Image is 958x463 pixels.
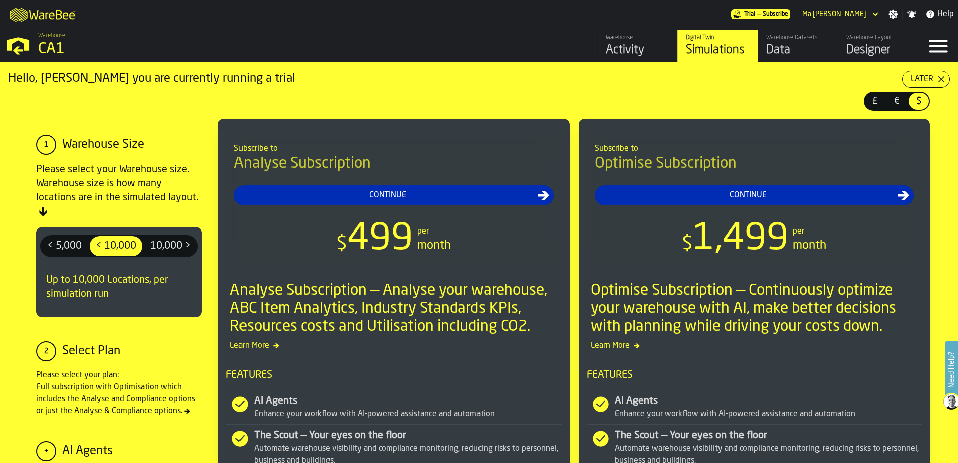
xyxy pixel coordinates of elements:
div: Warehouse Layout [846,34,910,41]
div: Warehouse Datasets [766,34,830,41]
span: < 10,000 [92,238,140,254]
label: button-toggle-Notifications [903,9,921,19]
button: button-Continue [595,185,914,205]
div: per [417,225,429,238]
button: button-Continue [234,185,554,205]
span: Learn More [226,340,562,352]
label: button-toggle-Menu [918,30,958,62]
div: Subscribe to [234,143,554,155]
div: Menu Subscription [731,9,790,19]
div: CA1 [38,40,309,58]
h4: Analyse Subscription [234,155,554,177]
div: AI Agents [254,394,562,408]
div: Select Plan [62,343,120,359]
div: Activity [606,42,669,58]
label: button-switch-multi-< 5,000 [40,235,89,257]
a: link-to-/wh/i/76e2a128-1b54-4d66-80d4-05ae4c277723/pricing/ [731,9,790,19]
a: link-to-/wh/i/76e2a128-1b54-4d66-80d4-05ae4c277723/data [758,30,838,62]
span: Trial [744,11,755,18]
span: $ [336,234,347,254]
span: < 5,000 [43,238,86,254]
div: Analyse Subscription — Analyse your warehouse, ABC Item Analytics, Industry Standards KPIs, Resou... [230,282,562,336]
div: AI Agents [62,443,113,459]
div: DropdownMenuValue-Ma Arzelle Nocete [798,8,880,20]
label: button-toggle-Settings [884,9,902,19]
span: £ [867,95,883,108]
span: — [757,11,761,18]
div: Simulations [686,42,750,58]
div: Continue [599,189,898,201]
div: Continue [238,189,538,201]
div: Warehouse [606,34,669,41]
div: The Scout — Your eyes on the floor [254,429,562,443]
div: 2 [36,341,56,361]
div: thumb [909,93,929,110]
div: 1 [36,135,56,155]
a: link-to-/wh/i/76e2a128-1b54-4d66-80d4-05ae4c277723/feed/ [597,30,677,62]
label: Need Help? [946,342,957,398]
span: $ [682,234,693,254]
div: DropdownMenuValue-Ma Arzelle Nocete [802,10,866,18]
label: button-switch-multi-$ [908,92,930,111]
div: thumb [887,93,907,110]
a: link-to-/wh/i/76e2a128-1b54-4d66-80d4-05ae4c277723/simulations [677,30,758,62]
span: Features [226,368,562,382]
label: button-switch-multi-€ [886,92,908,111]
label: button-switch-multi-< 10,000 [89,235,143,257]
div: Data [766,42,830,58]
span: 10,000 > [146,238,195,254]
div: Warehouse Size [62,137,144,153]
div: Subscribe to [595,143,914,155]
span: 1,499 [693,221,789,258]
span: $ [911,95,927,108]
div: Enhance your workflow with AI-powered assistance and automation [254,408,562,420]
div: per [793,225,804,238]
div: thumb [41,236,88,256]
button: button-Later [902,71,950,88]
a: link-to-/wh/i/76e2a128-1b54-4d66-80d4-05ae4c277723/designer [838,30,918,62]
div: Enhance your workflow with AI-powered assistance and automation [615,408,922,420]
span: Subscribe [763,11,788,18]
div: Please select your plan: Full subscription with Optimisation which includes the Analyse and Compl... [36,369,202,417]
div: + [36,441,56,461]
span: 499 [347,221,413,258]
div: thumb [90,236,142,256]
label: button-switch-multi-10,000 > [143,235,198,257]
div: Digital Twin [686,34,750,41]
span: Warehouse [38,32,65,39]
div: thumb [865,93,885,110]
div: Designer [846,42,910,58]
span: Learn More [587,340,922,352]
div: Up to 10,000 Locations, per simulation run [40,265,198,309]
div: Please select your Warehouse size. Warehouse size is how many locations are in the simulated layout. [36,163,202,219]
span: Features [587,368,922,382]
span: Help [937,8,954,20]
h4: Optimise Subscription [595,155,914,177]
label: button-toggle-Help [921,8,958,20]
div: month [793,238,826,254]
label: button-switch-multi-£ [864,92,886,111]
div: thumb [144,236,197,256]
div: Later [907,73,937,85]
div: Hello, [PERSON_NAME] you are currently running a trial [8,71,902,87]
div: The Scout — Your eyes on the floor [615,429,922,443]
span: € [889,95,905,108]
div: Optimise Subscription — Continuously optimize your warehouse with AI, make better decisions with ... [591,282,922,336]
div: month [417,238,451,254]
div: AI Agents [615,394,922,408]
